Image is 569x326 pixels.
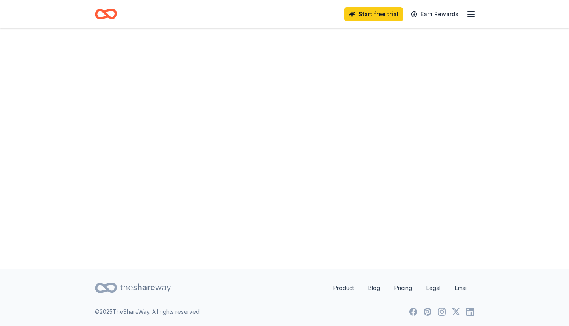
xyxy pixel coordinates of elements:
[362,280,386,296] a: Blog
[344,7,403,21] a: Start free trial
[95,5,117,23] a: Home
[327,280,474,296] nav: quick links
[95,307,201,317] p: © 2025 TheShareWay. All rights reserved.
[327,280,360,296] a: Product
[388,280,418,296] a: Pricing
[448,280,474,296] a: Email
[420,280,447,296] a: Legal
[406,7,463,21] a: Earn Rewards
